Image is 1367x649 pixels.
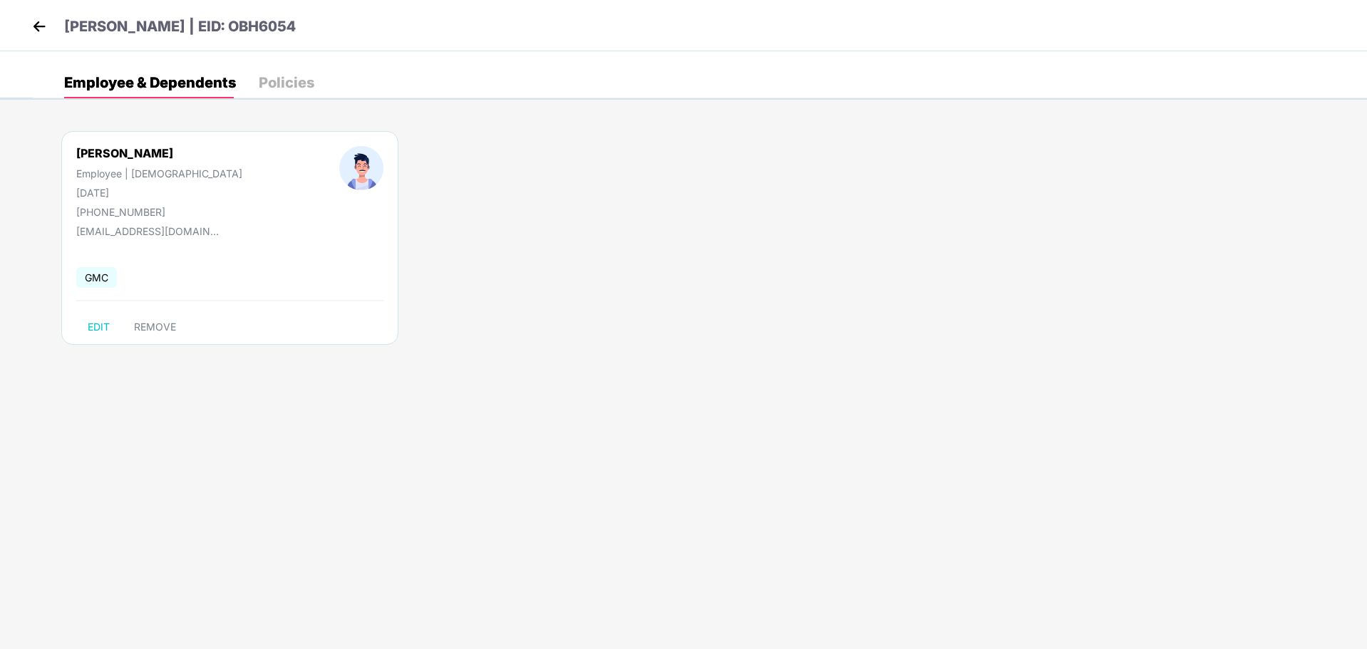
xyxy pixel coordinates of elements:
[259,76,314,90] div: Policies
[76,146,242,160] div: [PERSON_NAME]
[76,225,219,237] div: [EMAIL_ADDRESS][DOMAIN_NAME]
[134,321,176,333] span: REMOVE
[88,321,110,333] span: EDIT
[339,146,383,190] img: profileImage
[29,16,50,37] img: back
[76,267,117,288] span: GMC
[76,206,242,218] div: [PHONE_NUMBER]
[123,316,187,338] button: REMOVE
[64,76,236,90] div: Employee & Dependents
[64,16,296,38] p: [PERSON_NAME] | EID: OBH6054
[76,167,242,180] div: Employee | [DEMOGRAPHIC_DATA]
[76,187,242,199] div: [DATE]
[76,316,121,338] button: EDIT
